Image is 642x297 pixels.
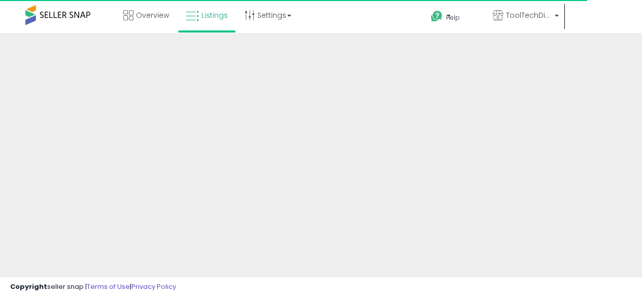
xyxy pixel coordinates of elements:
span: Help [446,13,460,22]
strong: Copyright [10,282,47,291]
a: Privacy Policy [131,282,176,291]
span: Overview [136,10,169,20]
a: Terms of Use [87,282,130,291]
a: Help [423,3,484,33]
i: Get Help [430,10,443,23]
span: Listings [201,10,228,20]
div: seller snap | | [10,282,176,292]
span: ToolTechDirect [506,10,552,20]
